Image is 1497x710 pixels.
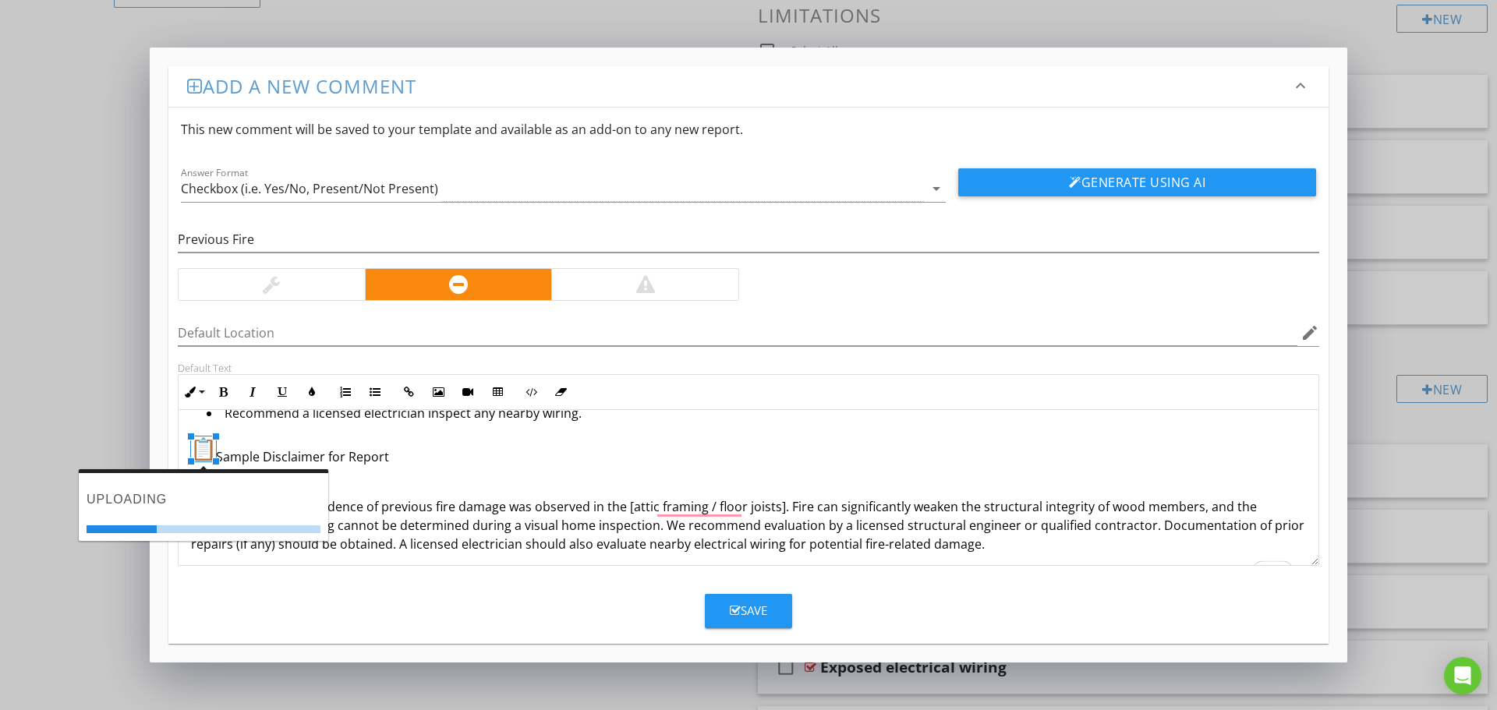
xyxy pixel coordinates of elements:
[1444,657,1481,694] div: Open Intercom Messenger
[179,377,208,407] button: Inline Style
[297,377,327,407] button: Colors
[87,489,320,510] h3: Uploading
[238,377,267,407] button: Italic (Ctrl+I)
[705,594,792,628] button: Save
[191,436,216,461] img: 📋
[360,377,390,407] button: Unordered List
[1301,323,1319,342] i: edit
[208,377,238,407] button: Bold (Ctrl+B)
[168,108,1329,151] div: This new comment will be saved to your template and available as an add-on to any new report.
[927,179,946,198] i: arrow_drop_down
[191,436,1306,466] p: Sample Disclaimer for Report
[1291,76,1310,95] i: keyboard_arrow_down
[178,362,1319,374] div: Default Text
[178,227,1319,253] input: Name
[546,377,575,407] button: Clear Formatting
[191,497,1306,553] p: Fire Damage Noted: Evidence of previous fire damage was observed in the [attic framing / floor jo...
[207,404,1306,426] li: Recommend a licensed electrician inspect any nearby wiring.
[187,76,1291,97] h3: Add a new comment
[730,602,767,620] div: Save
[331,377,360,407] button: Ordered List
[483,377,512,407] button: Insert Table
[453,377,483,407] button: Insert Video
[267,377,297,407] button: Underline (Ctrl+U)
[181,182,438,196] div: Checkbox (i.e. Yes/No, Present/Not Present)
[423,377,453,407] button: Insert Image (Ctrl+P)
[178,320,1297,346] input: Default Location
[958,168,1316,196] button: Generate Using AI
